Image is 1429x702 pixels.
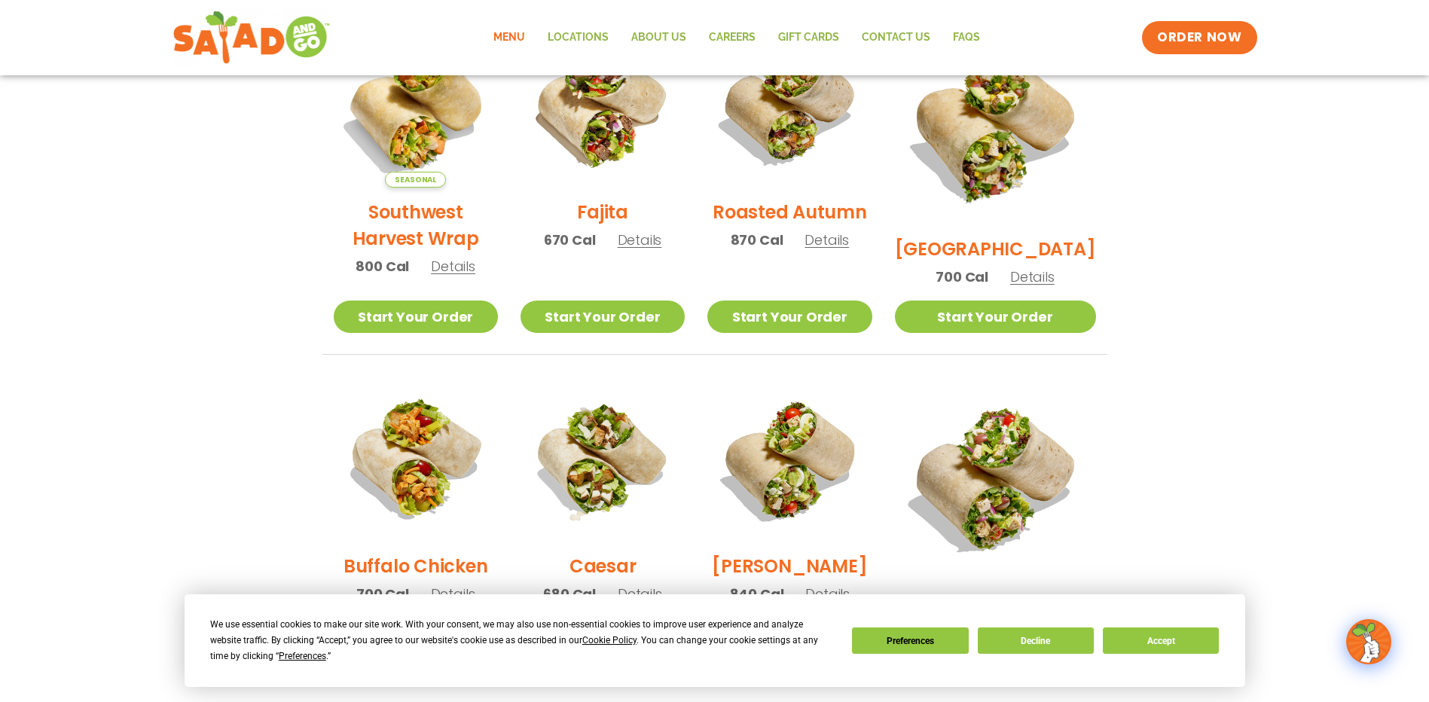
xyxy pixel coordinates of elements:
[731,230,783,250] span: 870 Cal
[482,20,536,55] a: Menu
[356,584,409,604] span: 700 Cal
[618,584,662,603] span: Details
[805,584,850,603] span: Details
[482,20,991,55] nav: Menu
[895,236,1096,262] h2: [GEOGRAPHIC_DATA]
[536,20,620,55] a: Locations
[344,553,487,579] h2: Buffalo Chicken
[279,651,326,661] span: Preferences
[767,20,850,55] a: GIFT CARDS
[730,584,784,604] span: 840 Cal
[334,377,498,542] img: Product photo for Buffalo Chicken Wrap
[707,301,872,333] a: Start Your Order
[543,584,596,604] span: 680 Cal
[521,23,685,188] img: Product photo for Fajita Wrap
[185,594,1245,687] div: Cookie Consent Prompt
[707,377,872,542] img: Product photo for Cobb Wrap
[618,230,662,249] span: Details
[1142,21,1256,54] a: ORDER NOW
[431,257,475,276] span: Details
[712,553,867,579] h2: [PERSON_NAME]
[620,20,698,55] a: About Us
[805,230,849,249] span: Details
[895,23,1096,224] img: Product photo for BBQ Ranch Wrap
[582,635,637,646] span: Cookie Policy
[978,627,1094,654] button: Decline
[1348,621,1390,663] img: wpChatIcon
[334,199,498,252] h2: Southwest Harvest Wrap
[698,20,767,55] a: Careers
[544,230,596,250] span: 670 Cal
[334,301,498,333] a: Start Your Order
[1157,29,1241,47] span: ORDER NOW
[969,590,1021,616] h2: Greek
[569,553,637,579] h2: Caesar
[713,199,867,225] h2: Roasted Autumn
[850,20,942,55] a: Contact Us
[895,377,1096,578] img: Product photo for Greek Wrap
[521,301,685,333] a: Start Your Order
[210,617,834,664] div: We use essential cookies to make our site work. With your consent, we may also use non-essential ...
[577,199,628,225] h2: Fajita
[852,627,968,654] button: Preferences
[707,23,872,188] img: Product photo for Roasted Autumn Wrap
[334,23,498,188] img: Product photo for Southwest Harvest Wrap
[521,377,685,542] img: Product photo for Caesar Wrap
[895,301,1096,333] a: Start Your Order
[942,20,991,55] a: FAQs
[1103,627,1219,654] button: Accept
[431,584,475,603] span: Details
[936,267,988,287] span: 700 Cal
[385,172,446,188] span: Seasonal
[173,8,331,68] img: new-SAG-logo-768×292
[1010,267,1055,286] span: Details
[356,256,409,276] span: 800 Cal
